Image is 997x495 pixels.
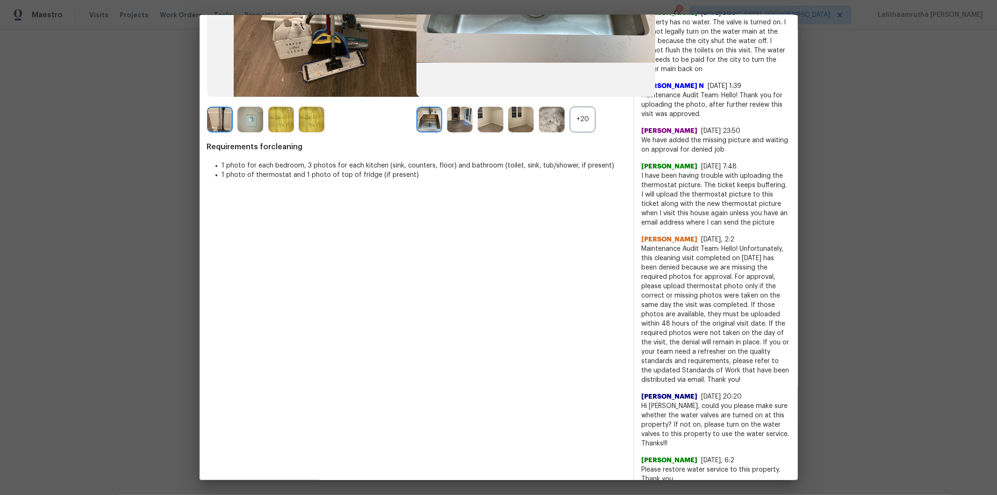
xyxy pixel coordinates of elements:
div: +20 [570,107,595,132]
span: [PERSON_NAME] [642,126,698,136]
li: 1 photo for each bedroom, 3 photos for each kitchen (sink, counters, floor) and bathroom (toilet,... [222,161,626,170]
span: [DATE] 3:50 [702,10,737,16]
span: Requirements for cleaning [207,142,626,152]
span: [PERSON_NAME] [642,235,698,244]
span: [DATE] 1:39 [708,83,742,89]
span: Hi [PERSON_NAME], could you please make sure whether the water valves are turned on at this prope... [642,401,790,448]
span: [DATE] 23:50 [702,128,741,134]
span: [DATE], 6:2 [702,457,735,464]
span: I have been having trouble with uploading the thermostat picture. The ticket keeps buffering. I w... [642,171,790,227]
span: [PERSON_NAME] N [642,81,704,91]
span: [DATE], 2:2 [702,236,735,243]
span: Please restore water service to this property. Thank you [642,465,790,484]
span: [PERSON_NAME] [642,162,698,171]
span: [DATE] 7:48 [702,163,737,170]
span: Maintenance Audit Team: Hello! Unfortunately, this cleaning visit completed on [DATE] has been de... [642,244,790,385]
span: [PERSON_NAME] [642,392,698,401]
span: We have added the missing picture and waiting on approval for denied job [642,136,790,154]
span: Maintenance Audit Team: Hello! Thank you for uploading the photo, after further review this visit... [642,91,790,119]
li: 1 photo of thermostat and 1 photo of top of fridge (if present) [222,170,626,180]
span: [PERSON_NAME] [642,456,698,465]
span: Property has no water. The valve is turned on. I cannot legally turn on the water main at the roa... [642,18,790,74]
span: [DATE] 20:20 [702,393,742,400]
